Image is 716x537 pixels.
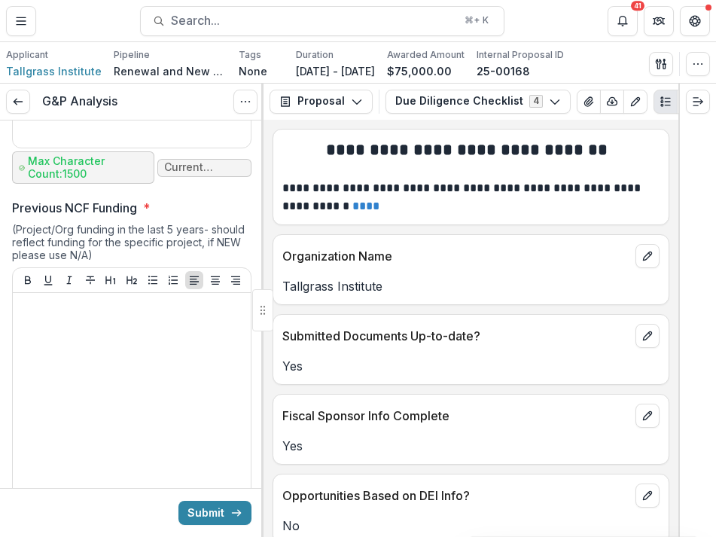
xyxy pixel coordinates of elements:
button: Strike [81,271,99,289]
p: Max Character Count: 1500 [28,155,148,181]
p: Applicant [6,48,48,62]
button: Plaintext view [654,90,678,114]
p: Current length: 97 [164,161,245,174]
button: edit [635,244,660,268]
p: Previous NCF Funding [12,199,137,217]
button: Underline [39,271,57,289]
div: 41 [631,1,644,11]
button: Get Help [680,6,710,36]
button: PDF view [677,90,701,114]
button: Ordered List [164,271,182,289]
button: Due Diligence Checklist4 [385,90,571,114]
p: No [282,517,660,535]
p: Tallgrass Institute [282,277,660,295]
button: Notifications [608,6,638,36]
button: Heading 2 [123,271,141,289]
div: (Project/Org funding in the last 5 years- should reflect funding for the specific project, if NEW... [12,223,251,267]
p: Submitted Documents Up-to-date? [282,327,629,345]
div: ⌘ + K [462,12,492,29]
button: Align Right [227,271,245,289]
button: Align Left [185,271,203,289]
p: Yes [282,357,660,375]
button: Partners [644,6,674,36]
button: Options [233,90,257,114]
button: Edit as form [623,90,647,114]
button: edit [635,484,660,508]
p: Organization Name [282,247,629,265]
button: edit [635,404,660,428]
p: Renewal and New Grants Pipeline [114,63,227,79]
button: Expand right [686,90,710,114]
button: Proposal [270,90,373,114]
p: $75,000.00 [387,63,452,79]
p: Duration [296,48,334,62]
button: Toggle Menu [6,6,36,36]
button: Submit [178,501,251,525]
p: Pipeline [114,48,150,62]
p: [DATE] - [DATE] [296,63,375,79]
button: Bullet List [144,271,162,289]
h3: G&P Analysis [42,94,117,108]
p: Opportunities Based on DEI Info? [282,487,629,505]
p: Tags [239,48,261,62]
p: None [239,63,267,79]
p: Yes [282,437,660,455]
button: Search... [140,6,504,36]
p: Fiscal Sponsor Info Complete [282,407,629,425]
button: View Attached Files [577,90,601,114]
p: Awarded Amount [387,48,465,62]
button: Heading 1 [102,271,120,289]
p: 25-00168 [477,63,530,79]
button: Italicize [60,271,78,289]
button: Bold [19,271,37,289]
a: Tallgrass Institute [6,63,102,79]
span: Search... [171,14,455,28]
button: edit [635,324,660,348]
button: Align Center [206,271,224,289]
p: Internal Proposal ID [477,48,564,62]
